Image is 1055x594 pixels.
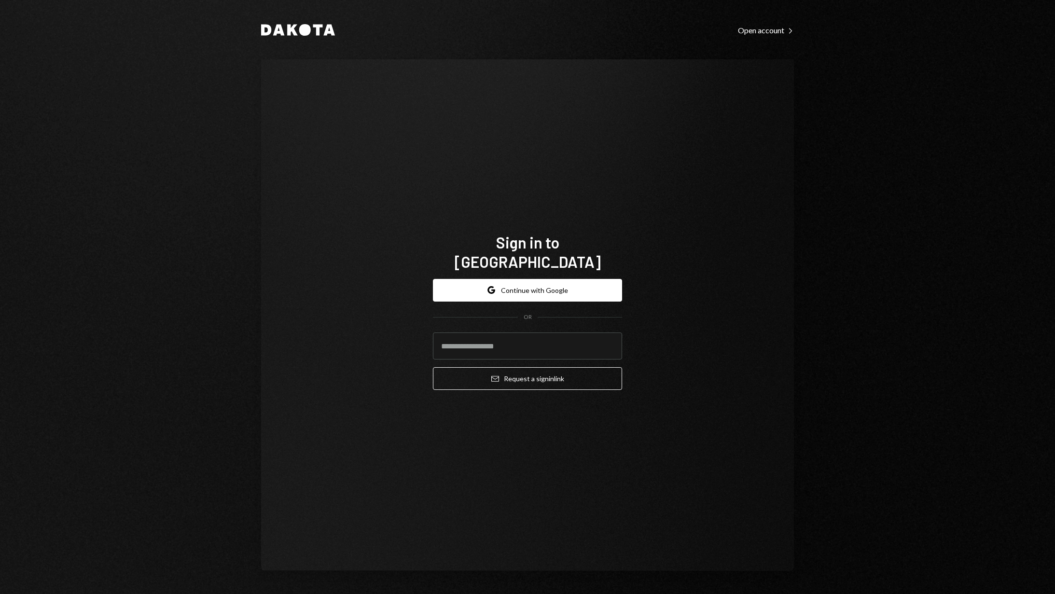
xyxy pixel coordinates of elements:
div: OR [524,313,532,321]
button: Request a signinlink [433,367,622,390]
h1: Sign in to [GEOGRAPHIC_DATA] [433,233,622,271]
div: Open account [738,26,794,35]
button: Continue with Google [433,279,622,302]
a: Open account [738,25,794,35]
